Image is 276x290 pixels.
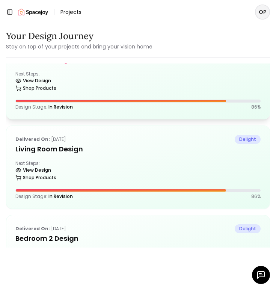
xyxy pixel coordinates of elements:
[251,193,261,199] p: 86 %
[48,193,73,199] span: In Revision
[235,135,261,144] span: delight
[18,5,48,20] img: Spacejoy Logo
[15,172,56,183] a: Shop Products
[15,104,73,110] p: Design Stage:
[235,224,261,233] span: delight
[15,135,66,144] p: [DATE]
[18,5,48,20] a: Spacejoy
[60,8,81,16] span: Projects
[60,8,81,16] nav: breadcrumb
[15,165,51,175] a: View Design
[256,5,269,19] span: OP
[15,233,261,244] h5: Bedroom 2 Design
[6,30,152,42] h3: Your Design Journey
[15,160,261,183] div: Next Steps:
[15,144,261,154] h5: Living Room design
[15,83,56,94] a: Shop Products
[251,104,261,110] p: 86 %
[48,104,73,110] span: In Revision
[15,76,51,86] a: View Design
[6,43,152,50] small: Stay on top of your projects and bring your vision home
[15,193,73,199] p: Design Stage:
[15,71,261,94] div: Next Steps:
[255,5,270,20] button: OP
[15,224,66,233] p: [DATE]
[15,136,50,142] b: Delivered on:
[15,225,50,232] b: Delivered on:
